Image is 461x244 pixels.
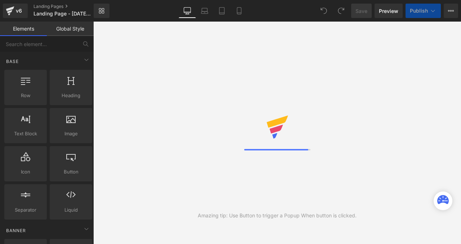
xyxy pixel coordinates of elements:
[94,4,109,18] a: New Library
[5,227,27,234] span: Banner
[444,4,458,18] button: More
[52,168,90,176] span: Button
[198,212,357,220] div: Amazing tip: Use Button to trigger a Popup When button is clicked.
[52,206,90,214] span: Liquid
[6,130,45,137] span: Text Block
[6,206,45,214] span: Separator
[6,92,45,99] span: Row
[375,4,403,18] a: Preview
[355,7,367,15] span: Save
[406,4,441,18] button: Publish
[52,130,90,137] span: Image
[410,8,428,14] span: Publish
[33,4,106,9] a: Landing Pages
[379,7,398,15] span: Preview
[334,4,348,18] button: Redo
[3,4,28,18] a: v6
[5,58,19,65] span: Base
[196,4,213,18] a: Laptop
[317,4,331,18] button: Undo
[33,11,92,17] span: Landing Page - [DATE] 14:45:21
[52,92,90,99] span: Heading
[213,4,230,18] a: Tablet
[14,6,23,15] div: v6
[6,168,45,176] span: Icon
[230,4,248,18] a: Mobile
[179,4,196,18] a: Desktop
[47,22,94,36] a: Global Style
